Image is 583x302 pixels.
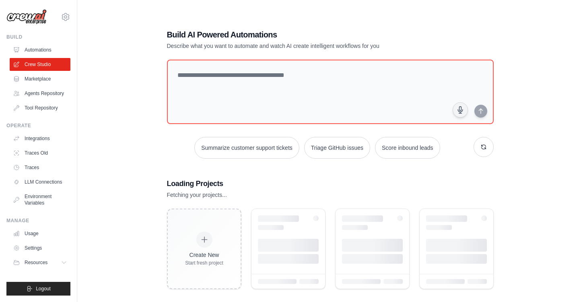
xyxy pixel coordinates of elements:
[543,263,583,302] iframe: Chat Widget
[10,256,70,269] button: Resources
[10,132,70,145] a: Integrations
[6,34,70,40] div: Build
[10,176,70,188] a: LLM Connections
[36,285,51,292] span: Logout
[10,161,70,174] a: Traces
[10,147,70,159] a: Traces Old
[194,137,299,159] button: Summarize customer support tickets
[474,137,494,157] button: Get new suggestions
[453,102,468,118] button: Click to speak your automation idea
[167,42,437,50] p: Describe what you want to automate and watch AI create intelligent workflows for you
[167,191,494,199] p: Fetching your projects...
[6,282,70,296] button: Logout
[10,58,70,71] a: Crew Studio
[6,122,70,129] div: Operate
[10,87,70,100] a: Agents Repository
[10,190,70,209] a: Environment Variables
[6,9,47,25] img: Logo
[304,137,370,159] button: Triage GitHub issues
[185,251,223,259] div: Create New
[375,137,440,159] button: Score inbound leads
[10,101,70,114] a: Tool Repository
[185,260,223,266] div: Start fresh project
[25,259,47,266] span: Resources
[167,178,494,189] h3: Loading Projects
[10,72,70,85] a: Marketplace
[10,43,70,56] a: Automations
[10,227,70,240] a: Usage
[167,29,437,40] h1: Build AI Powered Automations
[6,217,70,224] div: Manage
[10,242,70,254] a: Settings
